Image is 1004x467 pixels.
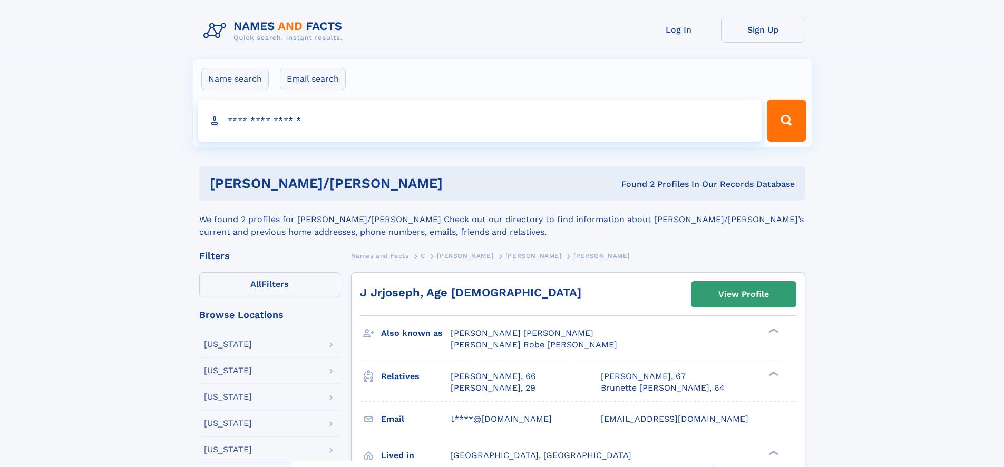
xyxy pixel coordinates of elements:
h3: Relatives [381,367,451,385]
label: Email search [280,68,346,90]
div: ❯ [766,370,779,377]
h1: [PERSON_NAME]/[PERSON_NAME] [210,177,532,190]
a: Sign Up [721,17,805,43]
label: Name search [201,68,269,90]
div: Found 2 Profiles In Our Records Database [532,178,795,190]
a: Names and Facts [351,249,409,262]
span: [PERSON_NAME] [437,252,493,260]
div: ❯ [766,449,779,456]
span: [EMAIL_ADDRESS][DOMAIN_NAME] [601,414,748,424]
div: [US_STATE] [204,419,252,428]
div: Filters [199,251,340,261]
a: [PERSON_NAME], 67 [601,371,686,382]
span: C [421,252,425,260]
div: View Profile [718,282,769,306]
h3: Also known as [381,324,451,342]
label: Filters [199,272,340,297]
a: J Jrjoseph, Age [DEMOGRAPHIC_DATA] [360,286,581,299]
div: [US_STATE] [204,445,252,454]
a: [PERSON_NAME], 29 [451,382,535,394]
a: Brunette [PERSON_NAME], 64 [601,382,725,394]
span: All [250,279,261,289]
button: Search Button [767,100,806,142]
input: search input [198,100,763,142]
div: [US_STATE] [204,366,252,375]
div: We found 2 profiles for [PERSON_NAME]/[PERSON_NAME] Check out our directory to find information a... [199,201,805,239]
span: [PERSON_NAME] [PERSON_NAME] [451,328,593,338]
img: Logo Names and Facts [199,17,351,45]
div: ❯ [766,327,779,334]
h3: Email [381,410,451,428]
span: [PERSON_NAME] [505,252,562,260]
div: [US_STATE] [204,340,252,349]
a: [PERSON_NAME], 66 [451,371,536,382]
span: [PERSON_NAME] Robe [PERSON_NAME] [451,340,617,350]
span: [GEOGRAPHIC_DATA], [GEOGRAPHIC_DATA] [451,450,631,460]
a: Log In [637,17,721,43]
div: [US_STATE] [204,393,252,401]
h3: Lived in [381,446,451,464]
a: View Profile [691,282,796,307]
div: Browse Locations [199,310,340,320]
span: [PERSON_NAME] [573,252,630,260]
a: [PERSON_NAME] [505,249,562,262]
a: [PERSON_NAME] [437,249,493,262]
a: C [421,249,425,262]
